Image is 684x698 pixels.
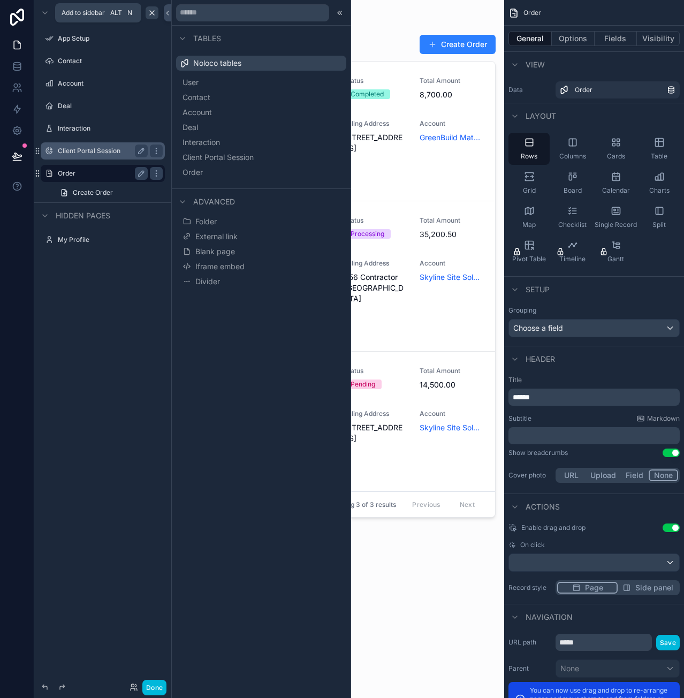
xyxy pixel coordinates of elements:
span: Timeline [559,255,586,263]
div: scrollable content [508,389,680,406]
span: Showing 3 of 3 results [328,500,396,509]
span: Side panel [635,582,673,593]
label: Subtitle [508,414,531,423]
button: Rows [508,133,550,165]
span: Map [522,221,536,229]
button: Field [621,469,649,481]
button: Visibility [637,31,680,46]
label: My Profile [58,236,158,244]
label: Order [58,169,143,178]
span: Pivot Table [512,255,546,263]
button: Single Record [595,201,636,233]
button: Contact [180,90,342,105]
span: Interaction [183,137,220,148]
button: Save [656,635,680,650]
span: Navigation [526,612,573,623]
button: Client Portal Session [180,150,342,165]
span: View [526,59,545,70]
span: None [560,663,579,674]
span: User [183,77,199,88]
button: Table [639,133,680,165]
a: Order [556,81,680,98]
button: Interaction [180,135,342,150]
span: Split [652,221,666,229]
span: Calendar [602,186,630,195]
button: None [649,469,678,481]
span: Hidden pages [56,210,110,221]
label: Account [58,79,158,88]
span: Layout [526,111,556,122]
button: Timeline [552,236,593,268]
div: Show breadcrumbs [508,449,568,457]
span: Order [575,86,592,94]
span: Board [564,186,582,195]
button: None [556,659,680,678]
div: scrollable content [508,427,680,444]
label: URL path [508,638,551,647]
a: Create Order [54,184,165,201]
label: App Setup [58,34,158,43]
span: Deal [183,122,198,133]
span: Setup [526,284,550,295]
button: Split [639,201,680,233]
span: Advanced [193,196,235,207]
button: Pivot Table [508,236,550,268]
label: Deal [58,102,158,110]
button: Deal [180,120,342,135]
label: Contact [58,57,158,65]
button: Divider [180,274,342,289]
span: N [125,9,134,17]
button: Grid [508,167,550,199]
span: Create Order [73,188,113,197]
span: Tables [193,33,221,44]
span: Blank page [195,246,235,257]
span: Iframe embed [195,261,245,272]
span: Columns [559,152,586,161]
span: Cards [607,152,625,161]
label: Client Portal Session [58,147,143,155]
button: Order [180,165,342,180]
span: Rows [521,152,537,161]
button: Account [180,105,342,120]
label: Record style [508,583,551,592]
span: Header [526,354,555,365]
button: Done [142,680,166,695]
label: Title [508,376,680,384]
span: Folder [195,216,217,227]
span: Order [183,167,203,178]
span: Markdown [647,414,680,423]
span: Page [585,582,603,593]
button: Charts [639,167,680,199]
span: Enable drag and drop [521,523,586,532]
button: Cards [595,133,636,165]
span: Order [523,9,541,17]
span: On click [520,541,545,549]
button: Checklist [552,201,593,233]
span: Single Record [595,221,637,229]
button: Map [508,201,550,233]
span: Account [183,107,212,118]
span: Checklist [558,221,587,229]
button: Calendar [595,167,636,199]
button: Fields [595,31,637,46]
label: Parent [508,664,551,673]
button: General [508,31,552,46]
label: Interaction [58,124,158,133]
button: User [180,75,342,90]
button: Blank page [180,244,342,259]
button: Board [552,167,593,199]
button: Iframe embed [180,259,342,274]
span: Charts [649,186,670,195]
span: Grid [523,186,536,195]
button: Choose a field [508,319,680,337]
span: Client Portal Session [183,152,254,163]
span: Actions [526,502,560,512]
button: External link [180,229,342,244]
